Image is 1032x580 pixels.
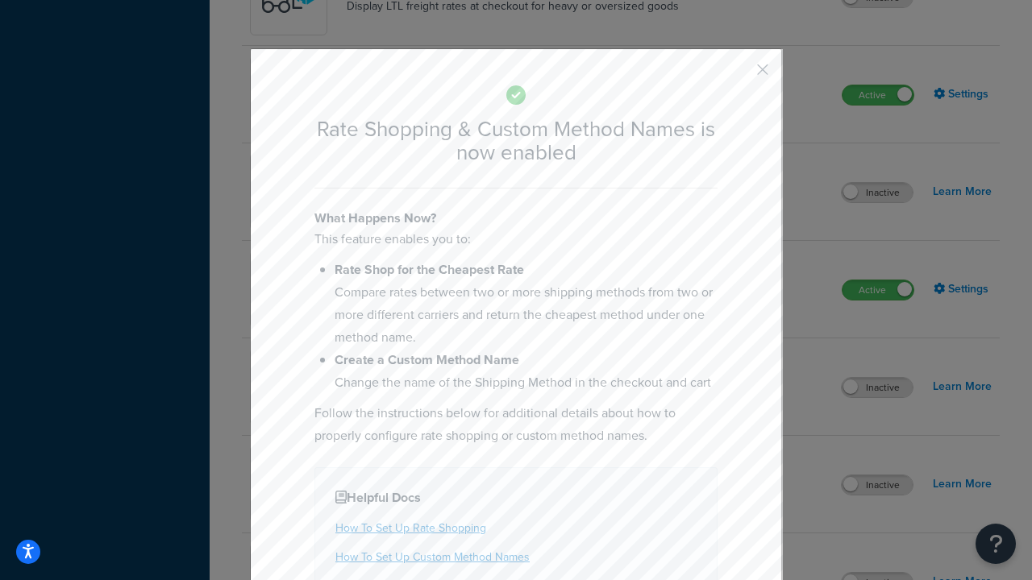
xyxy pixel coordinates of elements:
[314,402,718,447] p: Follow the instructions below for additional details about how to properly configure rate shoppin...
[335,260,524,279] b: Rate Shop for the Cheapest Rate
[335,259,718,349] li: Compare rates between two or more shipping methods from two or more different carriers and return...
[314,118,718,164] h2: Rate Shopping & Custom Method Names is now enabled
[314,228,718,251] p: This feature enables you to:
[335,350,519,369] b: Create a Custom Method Name
[335,549,530,565] a: How To Set Up Custom Method Names
[335,520,486,536] a: How To Set Up Rate Shopping
[335,488,697,507] h4: Helpful Docs
[314,209,718,228] h4: What Happens Now?
[335,349,718,394] li: Change the name of the Shipping Method in the checkout and cart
